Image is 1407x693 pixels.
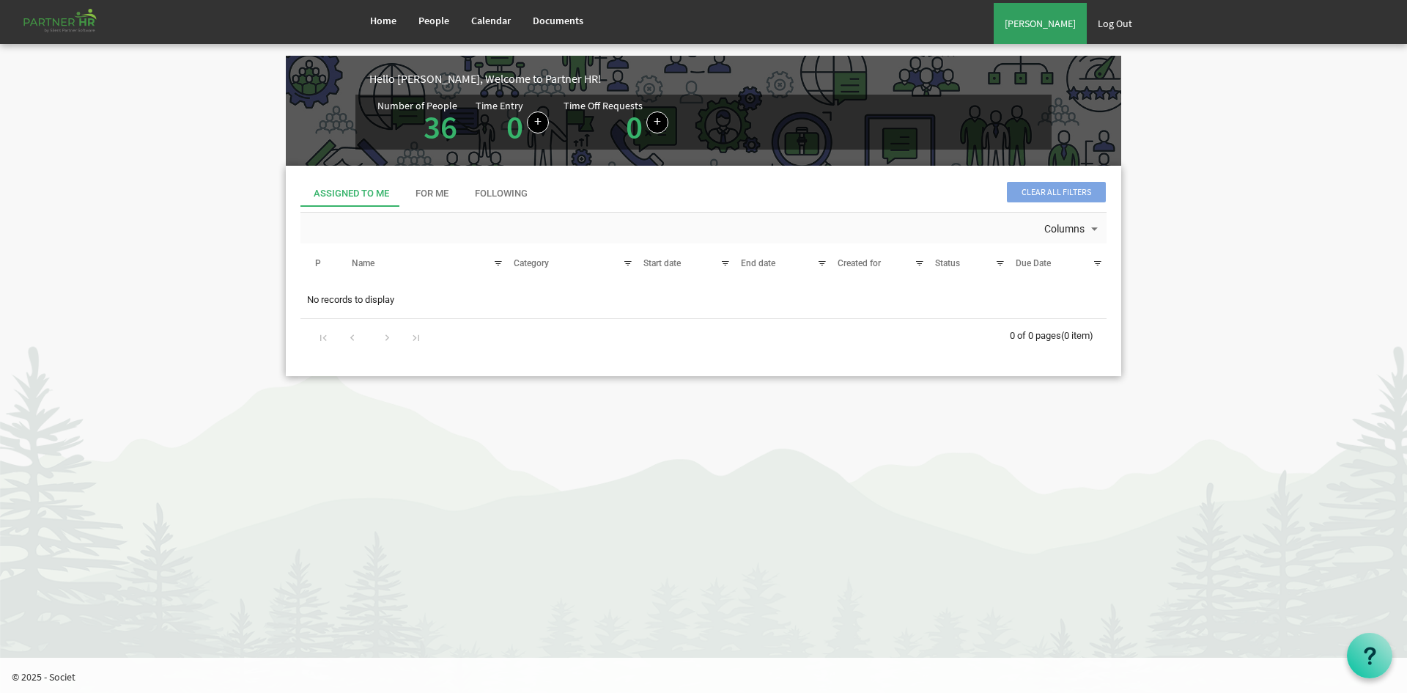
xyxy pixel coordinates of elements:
[533,14,583,27] span: Documents
[1016,258,1051,268] span: Due Date
[1041,220,1104,239] button: Columns
[416,187,448,201] div: For Me
[646,111,668,133] a: Create a new time off request
[564,100,683,144] div: Number of pending time-off requests
[314,187,389,201] div: Assigned To Me
[838,258,881,268] span: Created for
[315,258,321,268] span: P
[527,111,549,133] a: Log hours
[369,70,1121,87] div: Hello [PERSON_NAME], Welcome to Partner HR!
[994,3,1087,44] a: [PERSON_NAME]
[506,106,523,147] a: 0
[514,258,549,268] span: Category
[564,100,643,111] div: Time Off Requests
[1043,220,1086,238] span: Columns
[377,100,457,111] div: Number of People
[626,106,643,147] a: 0
[1010,330,1061,341] span: 0 of 0 pages
[1087,3,1143,44] a: Log Out
[471,14,511,27] span: Calendar
[377,100,476,144] div: Total number of active people in Partner HR
[1041,213,1104,243] div: Columns
[935,258,960,268] span: Status
[352,258,374,268] span: Name
[377,326,397,347] div: Go to next page
[643,258,681,268] span: Start date
[418,14,449,27] span: People
[1010,319,1107,350] div: 0 of 0 pages (0 item)
[424,106,457,147] a: 36
[406,326,426,347] div: Go to last page
[475,187,528,201] div: Following
[12,670,1407,684] p: © 2025 - Societ
[300,180,1107,207] div: tab-header
[476,100,564,144] div: Number of time entries
[1061,330,1093,341] span: (0 item)
[300,286,1107,314] td: No records to display
[342,326,362,347] div: Go to previous page
[476,100,523,111] div: Time Entry
[370,14,396,27] span: Home
[1007,182,1106,202] span: Clear all filters
[314,326,333,347] div: Go to first page
[741,258,775,268] span: End date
